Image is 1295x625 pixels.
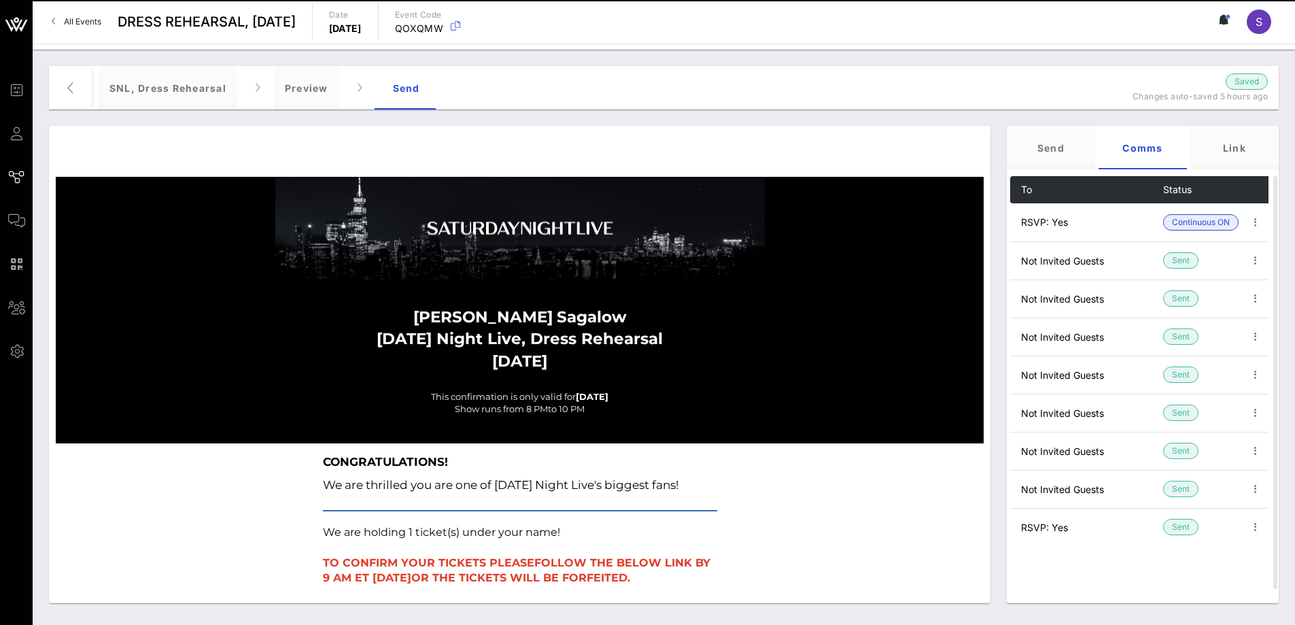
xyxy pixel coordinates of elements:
div: Comms [1099,126,1187,169]
span: Not Invited Guests [1021,445,1104,457]
p: QOXQMW [395,22,444,35]
span: Sent [1172,367,1190,382]
div: Send [1007,126,1095,169]
span: Not Invited Guests [1021,331,1104,343]
span: All Events [64,16,101,27]
p: We are thrilled you are one of [DATE] Night Live's biggest fans! [323,473,717,496]
span: TO CONFIRM YOUR TICKETS PLEASE OR THE TICKETS WILL BE FORFEITED [323,556,710,584]
span: To [1021,184,1032,195]
span: Show runs from 8 PM [455,403,548,414]
span: Continuous ON [1172,215,1230,230]
div: S [1247,10,1271,34]
a: All Events [44,11,109,33]
span: Sent [1172,405,1190,420]
p: Event Code [395,8,444,22]
span: FOLLOW THE BELOW LINK BY 9 AM ET [DATE] [323,556,710,584]
p: Date [329,8,362,22]
span: Sent [1172,482,1190,496]
span: . [627,571,630,584]
span: Sent [1172,291,1190,306]
p: Changes auto-saved 5 hours ago [1098,90,1268,103]
span: RSVP: Yes [1021,522,1068,533]
p: [DATE] [329,22,362,35]
table: divider [323,510,717,511]
span: Saved [1234,75,1259,88]
strong: Sagalow [DATE] Night Live, Dress Rehearsal [DATE] [377,307,663,370]
strong: [DATE] [576,391,608,402]
th: Status [1163,176,1239,203]
span: This confirmation is only valid for [431,391,576,402]
div: Preview [274,66,339,109]
span: Not Invited Guests [1021,255,1104,267]
span: Not Invited Guests [1021,369,1104,381]
strong: [PERSON_NAME] [413,307,553,326]
span: RSVP: Yes [1021,216,1068,228]
span: DRESS REHEARSAL, [DATE] [118,12,296,32]
span: Sent [1172,329,1190,344]
span: Sent [1172,520,1190,535]
p: We are holding 1 ticket(s) under your name! [323,525,717,540]
span: Sent [1172,443,1190,458]
div: SNL, Dress Rehearsal [99,66,237,109]
span: S [1256,15,1262,29]
span: to 10 PM [548,403,585,414]
span: Sent [1172,253,1190,268]
div: Send [376,66,437,109]
span: Status [1163,184,1192,195]
strong: CONGRATULATIONS! [323,455,448,469]
div: Link [1190,126,1279,169]
th: To [1010,176,1163,203]
span: Not Invited Guests [1021,407,1104,419]
span: Not Invited Guests [1021,293,1104,305]
span: Not Invited Guests [1021,484,1104,495]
